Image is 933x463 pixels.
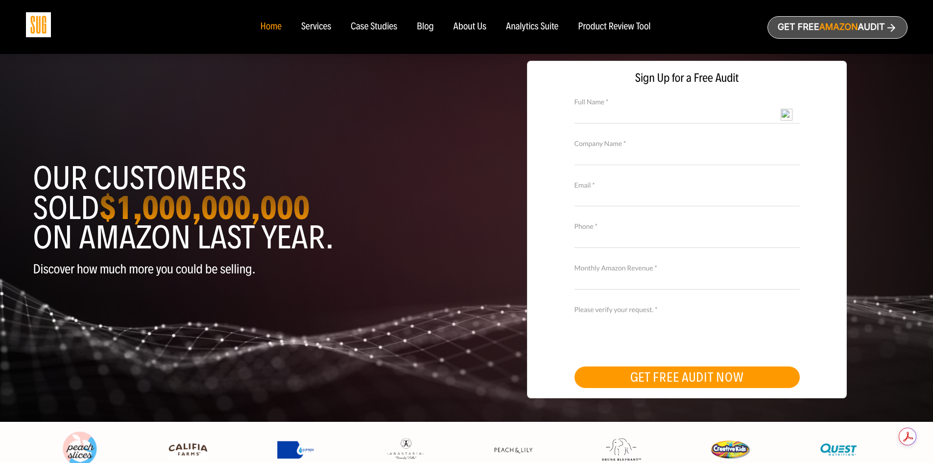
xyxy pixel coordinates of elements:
button: GET FREE AUDIT NOW [574,366,800,388]
input: Company Name * [574,147,800,165]
a: Analytics Suite [506,22,558,32]
img: Quest Nutriton [819,439,858,460]
label: Email * [574,180,800,191]
a: Product Review Tool [578,22,650,32]
span: Sign Up for a Free Audit [537,71,837,85]
input: Contact Number * [574,231,800,248]
a: Case Studies [351,22,397,32]
label: Company Name * [574,138,800,149]
h1: Our customers sold on Amazon last year. [33,164,459,252]
a: Services [301,22,331,32]
a: About Us [454,22,487,32]
input: Monthly Amazon Revenue * [574,272,800,290]
img: Peach & Lily [494,447,533,454]
label: Monthly Amazon Revenue * [574,263,800,273]
p: Discover how much more you could be selling. [33,262,459,276]
iframe: reCAPTCHA [574,314,723,352]
img: Sug [26,12,51,37]
span: Amazon [819,22,858,32]
label: Full Name * [574,97,800,107]
img: Creative Kids [711,440,750,459]
img: Anastasia Beverly Hills [385,438,425,461]
a: Blog [417,22,434,32]
label: Phone * [574,221,800,232]
input: Email * [574,189,800,206]
img: Califia Farms [168,439,208,460]
a: Get freeAmazonAudit [767,16,908,39]
strong: $1,000,000,000 [99,188,310,228]
img: npw-badge-icon.svg [781,109,792,121]
input: Full Name * [574,106,800,123]
a: Home [260,22,281,32]
label: Please verify your request. * [574,304,800,315]
img: Drunk Elephant [602,439,641,461]
img: Express Water [277,441,316,459]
